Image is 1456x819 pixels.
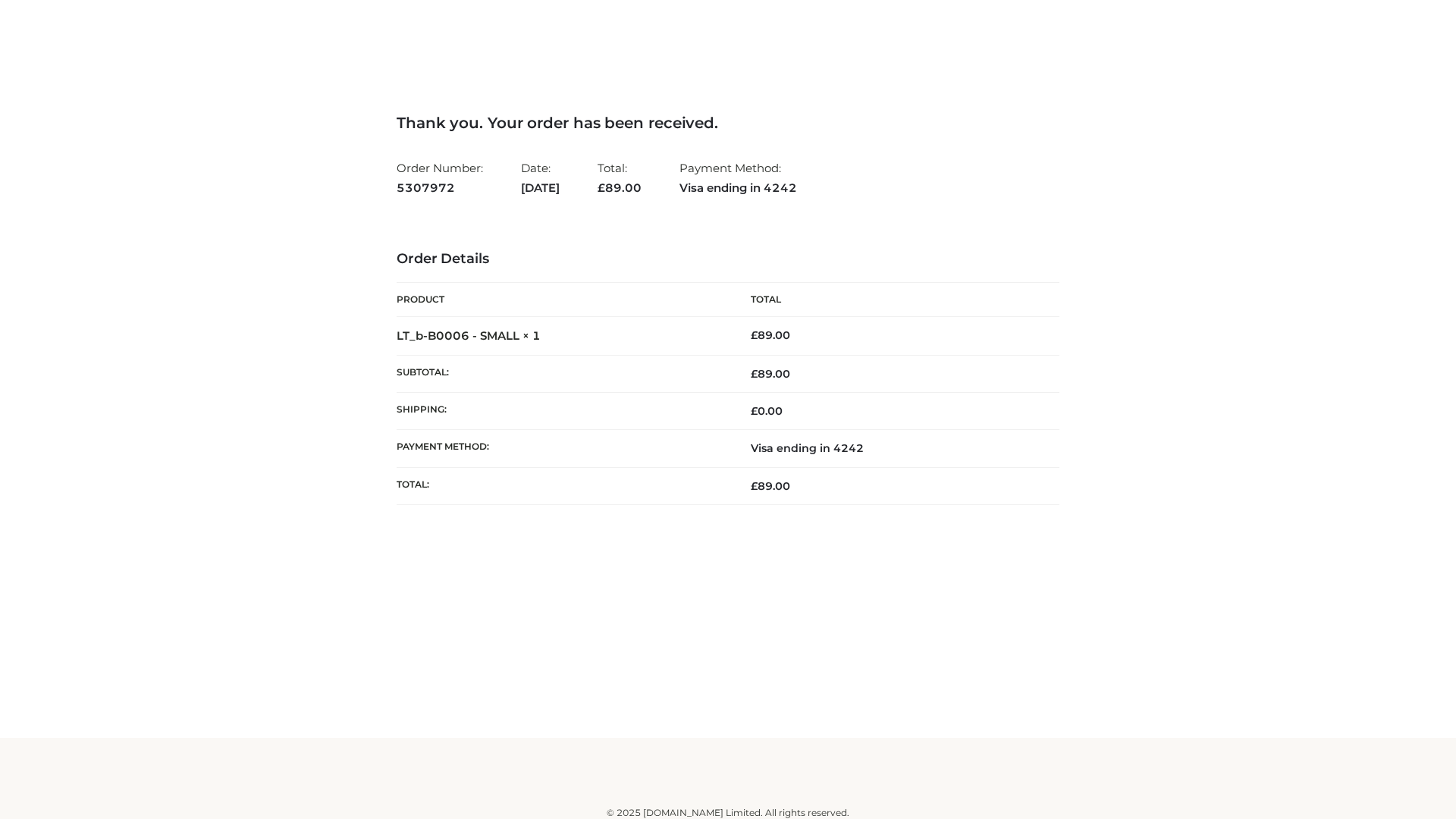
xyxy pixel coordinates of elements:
li: Order Number: [397,155,483,201]
bdi: 0.00 [751,404,783,418]
span: £ [598,180,605,195]
span: 89.00 [598,180,642,195]
li: Payment Method: [679,155,797,201]
h3: Thank you. Your order has been received. [397,114,1059,132]
span: £ [751,479,758,493]
span: £ [751,328,758,342]
strong: [DATE] [521,178,560,198]
span: 89.00 [751,479,790,493]
span: £ [751,367,758,381]
h3: Order Details [397,251,1059,268]
bdi: 89.00 [751,328,790,342]
th: Total: [397,467,728,504]
td: Visa ending in 4242 [728,430,1059,467]
strong: 5307972 [397,178,483,198]
th: Total [728,283,1059,317]
a: LT_b-B0006 - SMALL [397,328,519,343]
th: Product [397,283,728,317]
span: 89.00 [751,367,790,381]
li: Date: [521,155,560,201]
th: Shipping: [397,393,728,430]
strong: × 1 [522,328,541,343]
span: £ [751,404,758,418]
strong: Visa ending in 4242 [679,178,797,198]
th: Subtotal: [397,355,728,392]
li: Total: [598,155,642,201]
th: Payment method: [397,430,728,467]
